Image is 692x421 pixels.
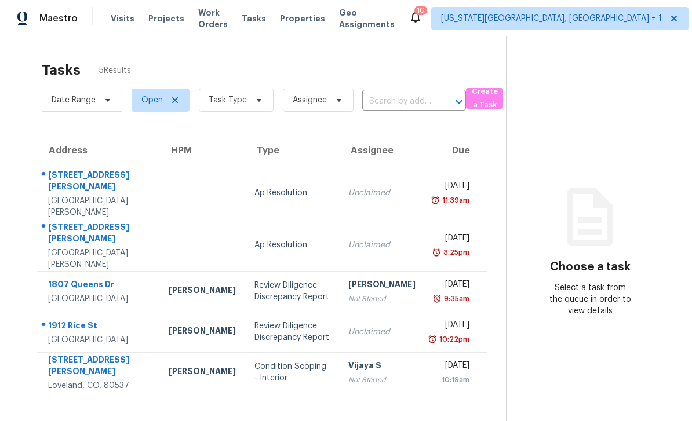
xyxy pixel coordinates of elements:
img: Overdue Alarm Icon [432,293,442,305]
div: 1912 Rice St [48,320,150,334]
div: Vijaya S [348,360,416,374]
button: Open [451,94,467,110]
div: Not Started [348,374,416,386]
span: Maestro [39,13,78,24]
th: Address [37,134,159,167]
div: [DATE] [434,360,469,374]
span: Date Range [52,94,96,106]
div: [PERSON_NAME] [169,284,236,299]
span: Create a Task [472,85,497,112]
span: Tasks [242,14,266,23]
div: [PERSON_NAME] [169,325,236,339]
div: 10 [417,5,425,16]
div: Condition Scoping - Interior [254,361,330,384]
h2: Tasks [42,64,81,76]
div: [DATE] [434,279,469,293]
div: [GEOGRAPHIC_DATA][PERSON_NAME] [48,247,150,270]
span: [US_STATE][GEOGRAPHIC_DATA], [GEOGRAPHIC_DATA] + 1 [441,13,662,24]
div: 11:39am [440,195,469,206]
div: 9:35am [442,293,469,305]
div: [GEOGRAPHIC_DATA] [48,293,150,305]
span: 5 Results [99,65,131,76]
img: Overdue Alarm Icon [432,247,441,258]
h3: Choose a task [550,261,631,273]
span: Task Type [209,94,247,106]
div: [DATE] [434,180,469,195]
div: [PERSON_NAME] [348,279,416,293]
div: 10:19am [434,374,469,386]
div: Review Diligence Discrepancy Report [254,320,330,343]
div: [STREET_ADDRESS][PERSON_NAME] [48,221,150,247]
div: Select a task from the queue in order to view details [548,282,632,317]
div: Unclaimed [348,326,416,338]
th: HPM [159,134,245,167]
div: Loveland, CO, 80537 [48,380,150,391]
img: Overdue Alarm Icon [428,334,437,345]
div: Review Diligence Discrepancy Report [254,280,330,303]
span: Visits [111,13,134,24]
th: Due [425,134,487,167]
span: Projects [148,13,184,24]
th: Assignee [339,134,425,167]
span: Assignee [293,94,327,106]
th: Type [245,134,339,167]
div: [STREET_ADDRESS][PERSON_NAME] [48,354,150,380]
div: Ap Resolution [254,187,330,199]
div: [PERSON_NAME] [169,365,236,380]
div: [GEOGRAPHIC_DATA] [48,334,150,346]
div: Ap Resolution [254,239,330,251]
span: Open [141,94,163,106]
div: [STREET_ADDRESS][PERSON_NAME] [48,169,150,195]
img: Overdue Alarm Icon [431,195,440,206]
span: Geo Assignments [339,7,395,30]
button: Create a Task [466,88,503,109]
div: 10:22pm [437,334,469,345]
div: Unclaimed [348,239,416,251]
div: [DATE] [434,232,469,247]
div: Unclaimed [348,187,416,199]
div: 1807 Queens Dr [48,279,150,293]
div: Not Started [348,293,416,305]
div: [DATE] [434,319,469,334]
input: Search by address [362,93,434,111]
span: Properties [280,13,325,24]
span: Work Orders [198,7,228,30]
div: [GEOGRAPHIC_DATA][PERSON_NAME] [48,195,150,218]
div: 3:25pm [441,247,469,258]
